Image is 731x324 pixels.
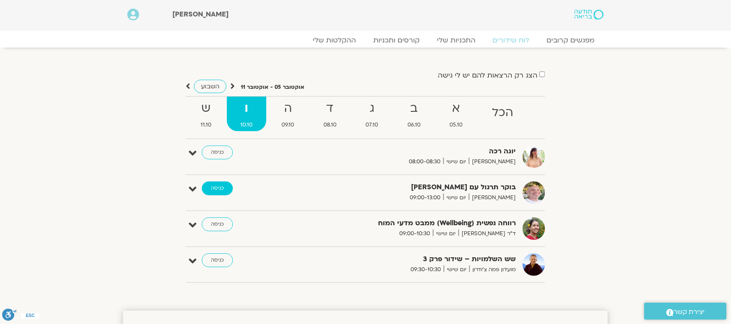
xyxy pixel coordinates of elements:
[304,217,516,229] strong: רווחה נפשית (Wellbeing) ממבט מדעי המוח
[433,229,459,238] span: יום שישי
[394,97,435,131] a: ב06.10
[304,253,516,265] strong: שש השלמויות – שידור פרק 3
[304,181,516,193] strong: בוקר תרגול עם [PERSON_NAME]
[443,193,469,202] span: יום שישי
[187,120,225,130] span: 11.10
[187,97,225,131] a: ש11.10
[352,120,392,130] span: 07.10
[202,181,233,195] a: כניסה
[310,99,351,118] strong: ד
[241,83,304,92] p: אוקטובר 05 - אוקטובר 11
[202,146,233,159] a: כניסה
[469,157,516,166] span: [PERSON_NAME]
[352,99,392,118] strong: ג
[484,36,538,45] a: לוח שידורים
[304,146,516,157] strong: יוגה רכה
[227,97,267,131] a: ו10.10
[304,36,365,45] a: ההקלטות שלי
[406,157,443,166] span: 08:00-08:30
[268,97,308,131] a: ה09.10
[268,120,308,130] span: 09.10
[408,265,444,274] span: 09:30-10:30
[202,217,233,231] a: כניסה
[268,99,308,118] strong: ה
[227,120,267,130] span: 10.10
[173,10,229,19] span: [PERSON_NAME]
[202,253,233,267] a: כניסה
[438,71,537,79] label: הצג רק הרצאות להם יש לי גישה
[538,36,604,45] a: מפגשים קרובים
[436,97,477,131] a: א05.10
[459,229,516,238] span: ד"ר [PERSON_NAME]
[352,97,392,131] a: ג07.10
[428,36,484,45] a: התכניות שלי
[201,82,220,91] span: השבוע
[310,97,351,131] a: ד08.10
[227,99,267,118] strong: ו
[469,193,516,202] span: [PERSON_NAME]
[396,229,433,238] span: 09:00-10:30
[187,99,225,118] strong: ש
[310,120,351,130] span: 08.10
[407,193,443,202] span: 09:00-13:00
[394,120,435,130] span: 06.10
[194,80,226,93] a: השבוע
[469,265,516,274] span: מועדון פמה צ'ודרון
[436,120,477,130] span: 05.10
[443,157,469,166] span: יום שישי
[479,103,527,123] strong: הכל
[365,36,428,45] a: קורסים ותכניות
[444,265,469,274] span: יום שישי
[394,99,435,118] strong: ב
[127,36,604,45] nav: Menu
[644,303,727,320] a: יצירת קשר
[436,99,477,118] strong: א
[674,306,705,318] span: יצירת קשר
[479,97,527,131] a: הכל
